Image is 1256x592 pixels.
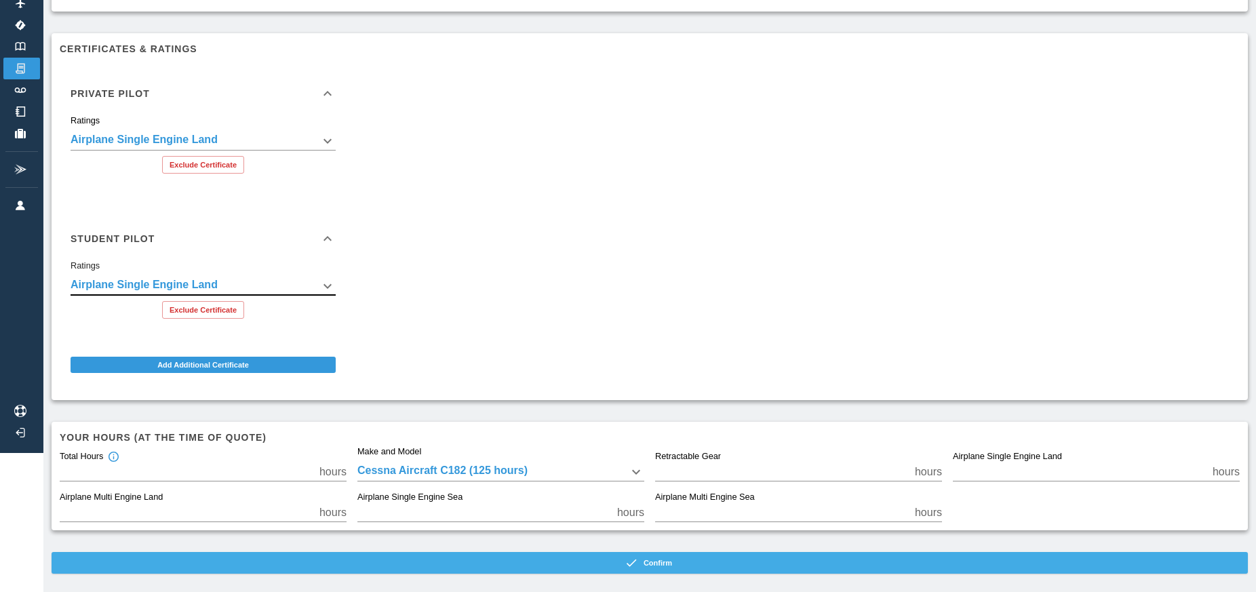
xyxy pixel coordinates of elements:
[71,132,336,151] div: Airplane Single Engine Land
[162,156,244,174] button: Exclude Certificate
[60,72,347,115] div: Private Pilot
[60,115,347,184] div: Private Pilot
[60,492,163,504] label: Airplane Multi Engine Land
[617,505,644,521] p: hours
[71,234,155,243] h6: Student Pilot
[319,464,347,480] p: hours
[915,464,942,480] p: hours
[319,505,347,521] p: hours
[52,552,1248,574] button: Confirm
[71,260,100,272] label: Ratings
[60,217,347,260] div: Student Pilot
[60,41,1240,56] h6: Certificates & Ratings
[60,451,119,463] div: Total Hours
[71,357,336,373] button: Add Additional Certificate
[60,430,1240,445] h6: Your hours (at the time of quote)
[357,462,644,481] div: Cessna Aircraft C182 (125 hours)
[357,492,463,504] label: Airplane Single Engine Sea
[60,260,347,330] div: Student Pilot
[1213,464,1240,480] p: hours
[107,451,119,463] svg: Total hours in fixed-wing aircraft
[71,89,150,98] h6: Private Pilot
[953,451,1062,463] label: Airplane Single Engine Land
[655,451,721,463] label: Retractable Gear
[162,301,244,319] button: Exclude Certificate
[655,492,755,504] label: Airplane Multi Engine Sea
[71,115,100,127] label: Ratings
[71,277,336,296] div: Airplane Single Engine Land
[915,505,942,521] p: hours
[357,446,421,458] label: Make and Model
